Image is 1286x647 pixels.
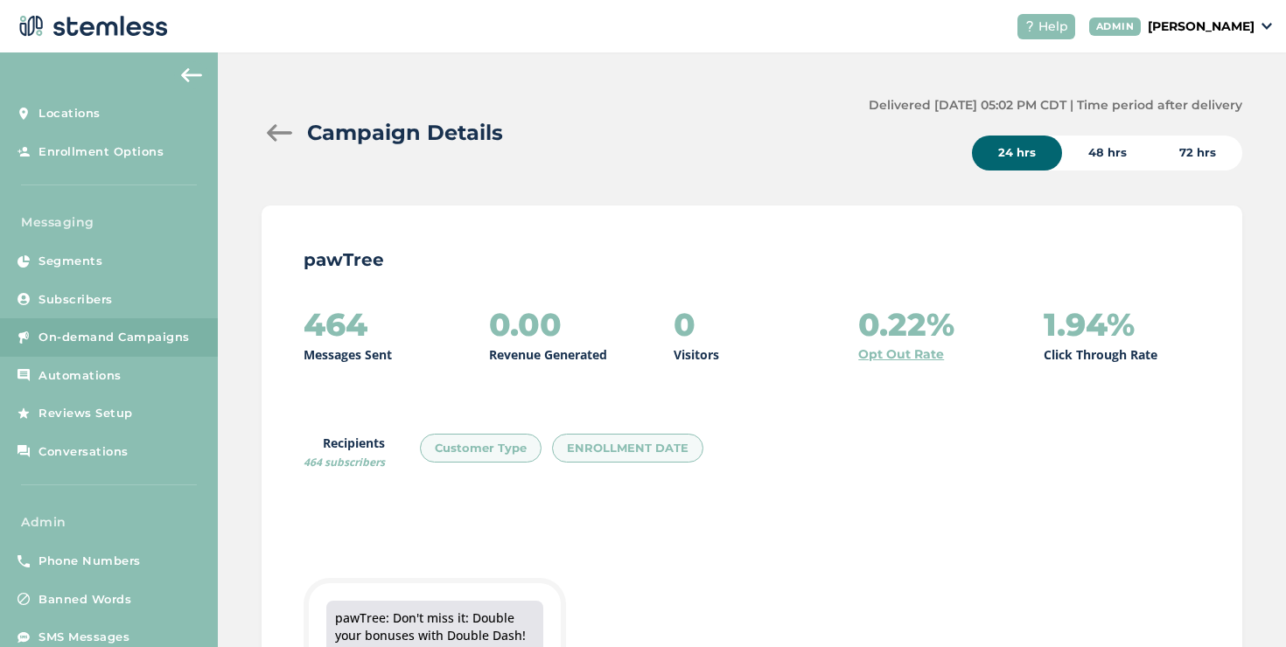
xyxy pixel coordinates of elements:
[307,117,503,149] h2: Campaign Details
[38,143,164,161] span: Enrollment Options
[304,247,1200,272] p: pawTree
[858,307,954,342] h2: 0.22%
[38,405,133,422] span: Reviews Setup
[38,105,101,122] span: Locations
[181,68,202,82] img: icon-arrow-back-accent-c549486e.svg
[489,307,562,342] h2: 0.00
[1148,17,1255,36] p: [PERSON_NAME]
[674,345,719,364] p: Visitors
[1199,563,1286,647] iframe: Chat Widget
[38,253,102,270] span: Segments
[38,443,129,461] span: Conversations
[1062,136,1153,170] div: 48 hrs
[1262,23,1272,30] img: icon_down-arrow-small-66adaf34.svg
[420,434,542,463] div: Customer Type
[1024,21,1035,31] img: icon-help-white-03924b79.svg
[38,329,190,346] span: On-demand Campaigns
[674,307,695,342] h2: 0
[552,434,703,463] div: ENROLLMENT DATE
[304,434,385,470] label: Recipients
[38,553,141,570] span: Phone Numbers
[489,345,607,364] p: Revenue Generated
[1044,307,1135,342] h2: 1.94%
[38,591,131,609] span: Banned Words
[14,9,168,44] img: logo-dark-0685b13c.svg
[38,367,122,385] span: Automations
[304,455,385,470] span: 464 subscribers
[304,345,392,364] p: Messages Sent
[1153,136,1242,170] div: 72 hrs
[38,291,113,309] span: Subscribers
[1044,345,1157,364] p: Click Through Rate
[869,96,1242,115] label: Delivered [DATE] 05:02 PM CDT | Time period after delivery
[1038,17,1068,36] span: Help
[858,345,944,364] a: Opt Out Rate
[972,136,1062,170] div: 24 hrs
[38,629,129,646] span: SMS Messages
[1089,17,1142,36] div: ADMIN
[304,307,367,342] h2: 464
